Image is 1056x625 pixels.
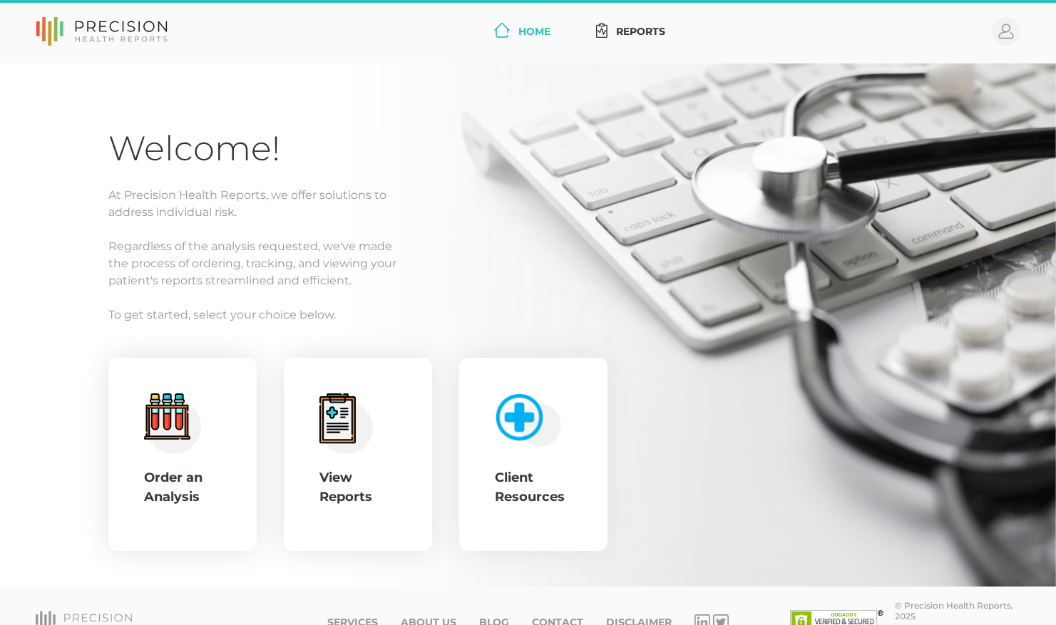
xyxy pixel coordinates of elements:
[108,306,948,324] p: To get started, select your choice below.
[488,19,556,45] a: Home
[895,600,1020,621] div: © Precision Health Reports, 2025
[144,468,221,507] div: Order an Analysis
[495,468,572,507] div: Client Resources
[319,468,396,507] div: View Reports
[108,187,948,221] p: At Precision Health Reports, we offer solutions to address individual risk.
[488,387,562,448] img: client-resource.c5a3b187.png
[590,19,671,45] a: Reports
[108,238,948,289] p: Regardless of the analysis requested, we've made the process of ordering, tracking, and viewing y...
[108,128,948,170] h1: Welcome!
